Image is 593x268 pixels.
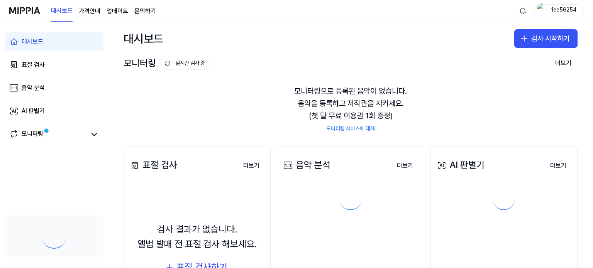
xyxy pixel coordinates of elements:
[514,29,578,48] button: 검사 시작하기
[5,56,103,74] a: 표절 검사
[549,56,578,71] button: 더보기
[107,7,128,16] a: 업데이트
[237,158,266,174] button: 더보기
[22,83,45,93] div: 음악 분석
[282,158,330,172] div: 음악 분석
[518,6,527,15] img: 알림
[79,7,100,16] a: 가격안내
[22,37,43,46] div: 대시보드
[22,129,43,140] div: 모니터링
[237,157,266,174] a: 더보기
[160,57,212,70] button: 실시간 검사 중
[129,158,177,172] div: 표절 검사
[124,56,212,71] div: 모니터링
[391,157,419,174] a: 더보기
[537,3,546,19] img: profile
[134,7,156,16] a: 문의하기
[5,32,103,51] a: 대시보드
[5,102,103,120] a: AI 판별기
[137,222,257,252] div: 검사 결과가 없습니다. 앨범 발매 전 표절 검사 해보세요.
[391,158,419,174] button: 더보기
[435,158,485,172] div: AI 판별기
[124,29,164,48] div: 대시보드
[51,0,73,22] a: 대시보드
[124,76,578,142] div: 모니터링으로 등록된 음악이 없습니다. 음악을 등록하고 저작권을 지키세요. (첫 달 무료 이용권 1회 증정)
[549,6,579,15] div: 1ee56254
[5,79,103,97] a: 음악 분석
[544,157,573,174] a: 더보기
[22,106,45,116] div: AI 판별기
[22,60,45,69] div: 표절 검사
[544,158,573,174] button: 더보기
[326,125,375,133] a: 모니터링 서비스에 대해
[534,4,584,17] button: profile1ee56254
[9,129,86,140] a: 모니터링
